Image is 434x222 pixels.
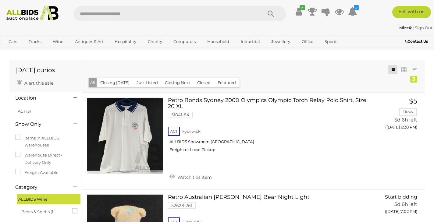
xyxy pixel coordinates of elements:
a: Sports [321,37,341,47]
a: Sign Out [415,25,432,30]
a: ✔ [294,6,304,17]
a: Household [203,37,233,47]
a: Alert this sale [15,78,55,87]
span: | [413,25,414,30]
label: Freight Available [15,169,59,176]
button: All [89,78,97,87]
label: Items in ALLBIDS Warehouses [15,135,76,149]
button: Closed [194,78,214,87]
span: Watch this item [176,174,212,180]
button: Just Listed [133,78,162,87]
button: Featured [214,78,240,87]
a: Wine [49,37,67,47]
span: $5 [409,97,417,105]
a: Trucks [25,37,45,47]
div: ALLBIDS Wine [17,194,80,204]
i: ✔ [300,5,305,10]
a: Start bidding 5d 6h left ([DATE] 7:02 PM) [372,194,419,217]
a: Computers [169,37,200,47]
label: Warehouse Direct - Delivery Only [15,152,76,166]
a: $5 Elrow 5d 6h left ([DATE] 6:38 PM) [372,97,419,133]
div: 3 [410,76,417,83]
a: Watch this item [168,172,213,181]
a: ACT (3) [18,109,31,114]
span: Start bidding [385,194,417,200]
h4: Category [15,185,64,190]
button: Closing Next [161,78,194,87]
a: Industrial [237,37,264,47]
a: Mizz [399,25,413,30]
a: Sell with us [392,6,431,18]
a: Hospitality [111,37,140,47]
h4: Location [15,95,64,101]
span: Beers & Spirits (1) [21,207,67,215]
i: 2 [354,5,359,10]
a: 2 [348,6,357,17]
button: Closing [DATE] [97,78,133,87]
a: [GEOGRAPHIC_DATA] [5,47,56,57]
a: Charity [144,37,166,47]
img: Allbids.com.au [3,6,62,21]
a: Jewellery [267,37,294,47]
a: Office [298,37,317,47]
button: Search [256,6,286,21]
span: Alert this sale [23,80,53,86]
h1: [DATE] curios [15,67,76,73]
a: Contact Us [405,38,429,45]
h4: Show Only [15,122,64,127]
a: Retro Bonds Sydney 2000 Olympics Olympic Torch Relay Polo Shirt, Size 20 XL 51041-84 ACT Fyshwick... [173,97,363,157]
a: Cars [5,37,21,47]
b: Contact Us [405,39,428,44]
a: Antiques & Art [71,37,107,47]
